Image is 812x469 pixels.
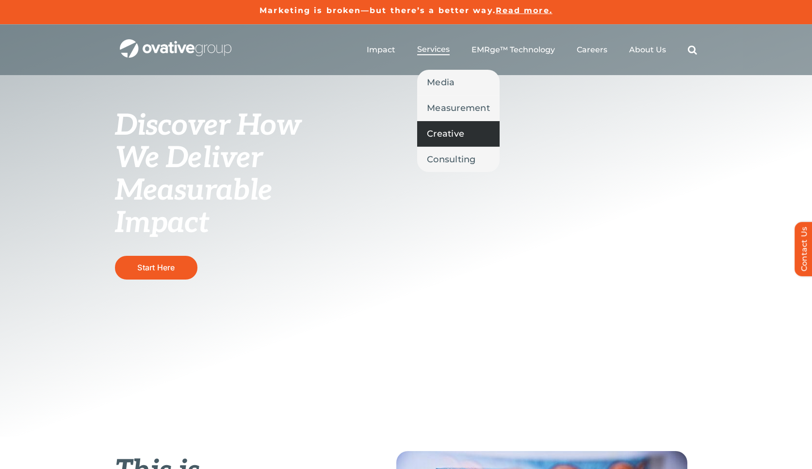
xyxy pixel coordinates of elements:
a: Search [688,45,697,55]
span: Discover How [115,109,301,143]
a: Services [417,45,450,55]
a: Read more. [496,6,552,15]
span: Start Here [137,263,175,272]
a: Start Here [115,256,197,280]
nav: Menu [367,34,697,65]
span: Measurement [427,101,490,115]
span: Creative [427,127,464,141]
a: About Us [629,45,666,55]
span: We Deliver Measurable Impact [115,141,272,241]
a: Careers [577,45,607,55]
a: Consulting [417,147,500,172]
a: EMRge™ Technology [471,45,555,55]
span: Consulting [427,153,476,166]
a: Measurement [417,95,500,121]
span: Media [427,76,455,89]
a: Creative [417,121,500,146]
a: Marketing is broken—but there’s a better way. [260,6,496,15]
a: OG_Full_horizontal_WHT [120,38,231,47]
a: Impact [367,45,395,55]
span: Services [417,45,450,54]
a: Media [417,70,500,95]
